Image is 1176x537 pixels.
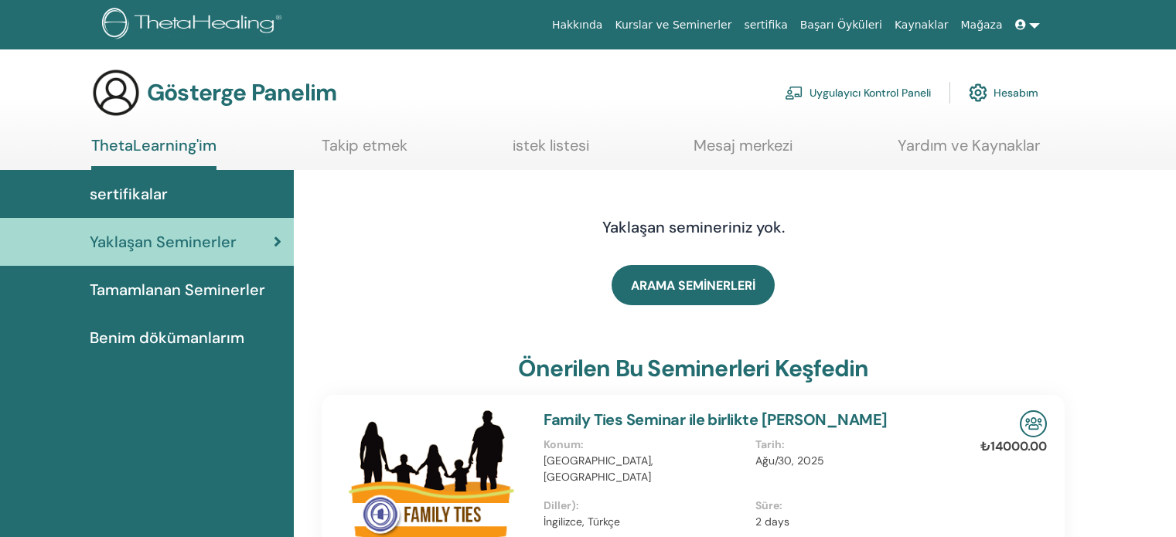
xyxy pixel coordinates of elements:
font: Başarı Öyküleri [800,19,882,31]
font: Mağaza [960,19,1002,31]
font: Uygulayıcı Kontrol Paneli [810,87,931,100]
font: Mesaj merkezi [694,135,793,155]
a: Yardım ve Kaynaklar [898,136,1040,166]
font: Yardım ve Kaynaklar [898,135,1040,155]
font: ARAMA SEMİNERLERİ [631,277,755,294]
a: Family Ties Seminar ile birlikte [PERSON_NAME] [544,410,887,430]
font: Hesabım [994,87,1038,100]
a: Uygulayıcı Kontrol Paneli [785,76,931,110]
p: Diller) : [544,498,745,514]
p: Tarih : [755,437,957,453]
a: Hesabım [969,76,1038,110]
font: istek listesi [513,135,589,155]
font: Kaynaklar [895,19,949,31]
p: Süre : [755,498,957,514]
a: ThetaLearning'im [91,136,216,170]
font: Hakkında [552,19,603,31]
img: chalkboard-teacher.svg [785,86,803,100]
a: Başarı Öyküleri [794,11,888,39]
a: sertifika [738,11,793,39]
a: Kaynaklar [888,11,955,39]
font: Takip etmek [322,135,407,155]
img: logo.png [102,8,287,42]
img: cog.svg [969,80,987,106]
font: Benim dökümanlarım [90,328,244,348]
img: generic-user-icon.jpg [91,68,141,117]
a: Takip etmek [322,136,407,166]
h3: Önerilen bu seminerleri keşfedin [518,355,868,382]
font: Tamamlanan Seminerler [90,280,265,300]
a: istek listesi [513,136,589,166]
a: Hakkında [546,11,609,39]
p: [GEOGRAPHIC_DATA], [GEOGRAPHIC_DATA] [544,453,745,485]
font: sertifikalar [90,184,168,204]
font: sertifika [744,19,787,31]
img: In-Person Seminar [1020,410,1047,437]
font: Yaklaşan semineriniz yok. [602,217,785,237]
font: ThetaLearning'im [91,135,216,155]
font: Gösterge Panelim [147,77,336,107]
p: ₺14000.00 [980,437,1047,456]
p: İngilizce, Türkçe [544,514,745,530]
font: Yaklaşan Seminerler [90,232,237,252]
p: Ağu/30, 2025 [755,453,957,469]
p: 2 days [755,514,957,530]
a: Mesaj merkezi [694,136,793,166]
a: Kurslar ve Seminerler [608,11,738,39]
p: Konum : [544,437,745,453]
a: ARAMA SEMİNERLERİ [612,265,775,305]
a: Mağaza [954,11,1008,39]
font: Kurslar ve Seminerler [615,19,731,31]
